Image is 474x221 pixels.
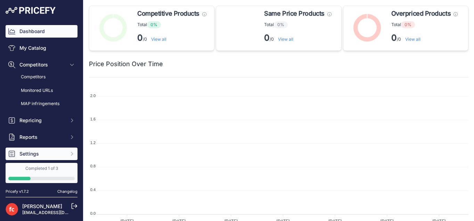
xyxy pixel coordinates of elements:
a: Monitored URLs [6,85,77,97]
tspan: 2.0 [90,94,96,98]
strong: 0 [137,33,143,43]
a: My Catalog [6,42,77,54]
span: 0% [401,21,415,28]
a: View all [405,37,420,42]
p: Total [391,21,458,28]
a: [PERSON_NAME] [22,203,62,209]
span: Settings [19,150,65,157]
div: Pricefy v1.7.2 [6,189,29,195]
p: Total [264,21,331,28]
span: 0% [147,21,161,28]
a: Competitors [6,71,77,83]
tspan: 1.2 [90,141,96,145]
span: 0% [274,21,288,28]
span: Competitive Products [137,9,199,18]
strong: 0 [391,33,397,43]
span: Repricing [19,117,65,124]
a: Completed 1 of 3 [6,163,77,183]
p: /0 [391,32,458,44]
tspan: 0.4 [90,188,96,192]
a: MAP infringements [6,98,77,110]
span: Overpriced Products [391,9,451,18]
tspan: 0.8 [90,164,96,168]
button: Reports [6,131,77,143]
strong: 0 [264,33,270,43]
a: Changelog [57,189,77,194]
tspan: 0.0 [90,211,96,215]
a: View all [278,37,293,42]
p: /0 [264,32,331,44]
a: Dashboard [6,25,77,38]
img: Pricefy Logo [6,7,56,14]
button: Repricing [6,114,77,127]
p: /0 [137,32,206,44]
p: Total [137,21,206,28]
span: Competitors [19,61,65,68]
tspan: 1.6 [90,117,96,121]
a: [EMAIL_ADDRESS][DOMAIN_NAME] [22,210,95,215]
span: Same Price Products [264,9,324,18]
button: Settings [6,148,77,160]
span: Reports [19,134,65,141]
a: View all [151,37,166,42]
div: Completed 1 of 3 [8,166,75,171]
h2: Price Position Over Time [89,59,163,69]
button: Competitors [6,58,77,71]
